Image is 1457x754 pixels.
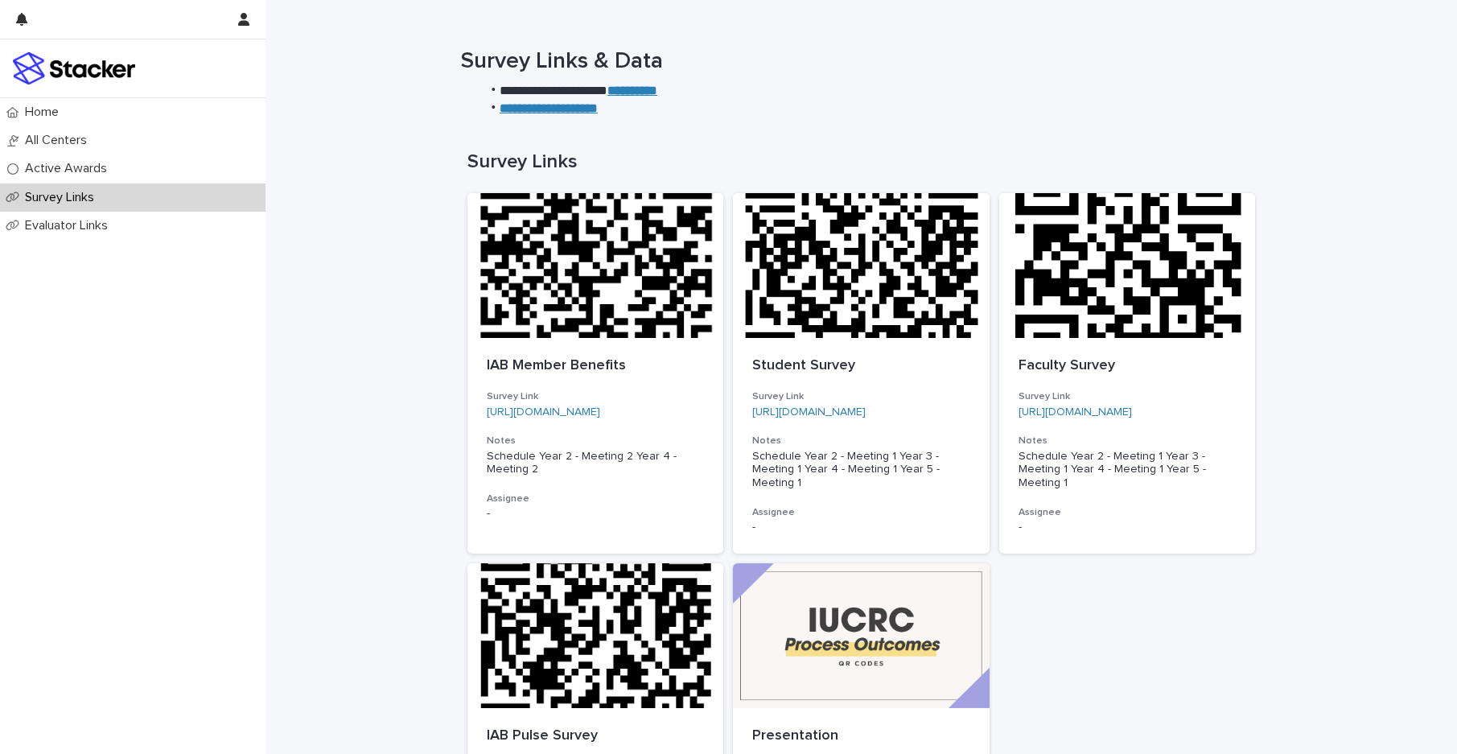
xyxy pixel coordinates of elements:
h1: Survey Links & Data [461,48,1249,76]
p: - [1019,521,1237,534]
h3: Survey Link [1019,390,1237,403]
h3: Notes [752,435,970,447]
p: Active Awards [19,161,120,176]
div: Schedule Year 2 - Meeting 1 Year 3 - Meeting 1 Year 4 - Meeting 1 Year 5 - Meeting 1 [752,450,970,490]
h3: Survey Link [752,390,970,403]
p: Evaluator Links [19,218,121,233]
h3: Assignee [487,492,705,505]
p: IAB Member Benefits [487,357,705,375]
a: Faculty SurveySurvey Link[URL][DOMAIN_NAME]NotesSchedule Year 2 - Meeting 1 Year 3 - Meeting 1 Ye... [999,193,1256,554]
a: [URL][DOMAIN_NAME] [487,406,600,418]
a: IAB Member BenefitsSurvey Link[URL][DOMAIN_NAME]NotesSchedule Year 2 - Meeting 2 Year 4 - Meeting... [467,193,724,554]
h3: Assignee [1019,506,1237,519]
p: IAB Pulse Survey [487,727,705,745]
h3: Notes [487,435,705,447]
p: Presentation [752,727,970,745]
h3: Survey Link [487,390,705,403]
p: Home [19,105,72,120]
p: - [487,507,705,521]
a: Student SurveySurvey Link[URL][DOMAIN_NAME]NotesSchedule Year 2 - Meeting 1 Year 3 - Meeting 1 Ye... [733,193,990,554]
img: stacker-logo-colour.png [13,52,135,84]
h3: Notes [1019,435,1237,447]
a: [URL][DOMAIN_NAME] [752,406,866,418]
p: Faculty Survey [1019,357,1237,375]
p: Student Survey [752,357,970,375]
a: [URL][DOMAIN_NAME] [1019,406,1132,418]
h1: Survey Links [467,150,1256,174]
div: Schedule Year 2 - Meeting 1 Year 3 - Meeting 1 Year 4 - Meeting 1 Year 5 - Meeting 1 [1019,450,1237,490]
p: All Centers [19,133,100,148]
div: Schedule Year 2 - Meeting 2 Year 4 - Meeting 2 [487,450,705,477]
h3: Assignee [752,506,970,519]
p: Survey Links [19,190,107,205]
p: - [752,521,970,534]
